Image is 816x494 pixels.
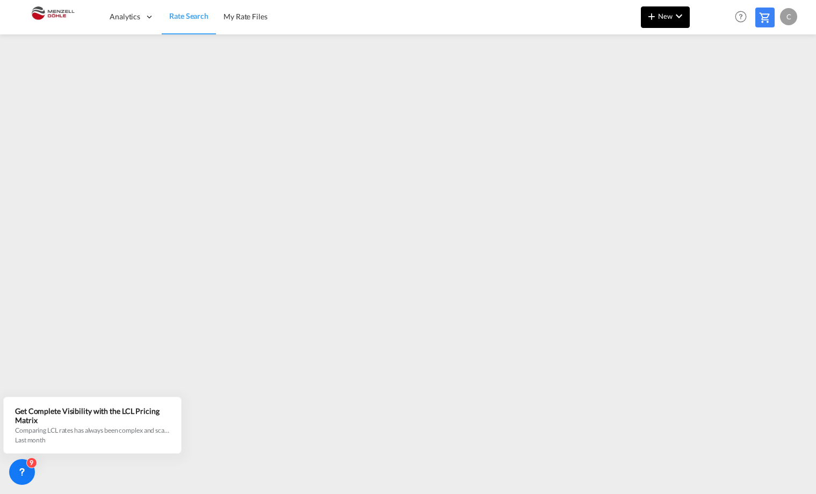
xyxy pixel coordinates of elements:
[223,12,268,21] span: My Rate Files
[16,5,89,29] img: 5c2b1670644e11efba44c1e626d722bd.JPG
[169,11,208,20] span: Rate Search
[732,8,750,26] span: Help
[645,12,685,20] span: New
[641,6,690,28] button: icon-plus 400-fgNewicon-chevron-down
[780,8,797,25] div: C
[732,8,755,27] div: Help
[645,10,658,23] md-icon: icon-plus 400-fg
[110,11,140,22] span: Analytics
[673,10,685,23] md-icon: icon-chevron-down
